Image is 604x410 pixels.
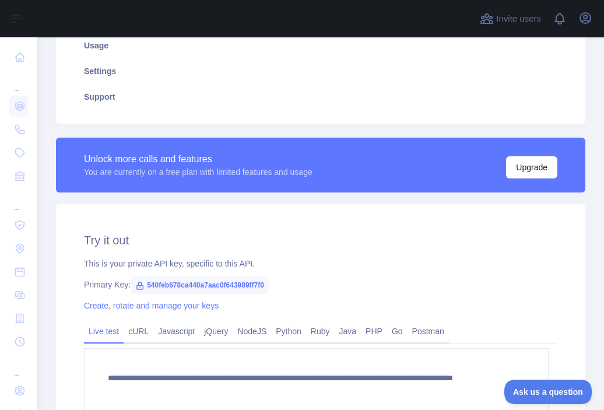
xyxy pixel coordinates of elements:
a: Live test [84,322,124,341]
a: Javascript [153,322,199,341]
button: Invite users [477,9,543,28]
div: Unlock more calls and features [84,152,312,166]
button: Upgrade [506,156,557,178]
span: Invite users [496,12,541,26]
a: Support [70,84,571,110]
div: This is your private API key, specific to this API. [84,258,557,269]
a: Python [271,322,306,341]
a: PHP [361,322,387,341]
div: ... [9,355,28,378]
a: Ruby [306,322,335,341]
div: You are currently on a free plan with limited features and usage [84,166,312,178]
iframe: Toggle Customer Support [504,380,592,404]
a: jQuery [199,322,233,341]
a: Create, rotate and manage your keys [84,301,219,310]
a: cURL [124,322,153,341]
h2: Try it out [84,232,557,248]
a: Go [387,322,408,341]
a: Java [335,322,361,341]
a: Postman [408,322,449,341]
a: Usage [70,33,571,58]
a: NodeJS [233,322,271,341]
div: ... [9,189,28,212]
div: Primary Key: [84,279,557,290]
a: Settings [70,58,571,84]
span: 540feb678ca440a7aac0f643989ff7f0 [131,276,269,294]
div: ... [9,70,28,93]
